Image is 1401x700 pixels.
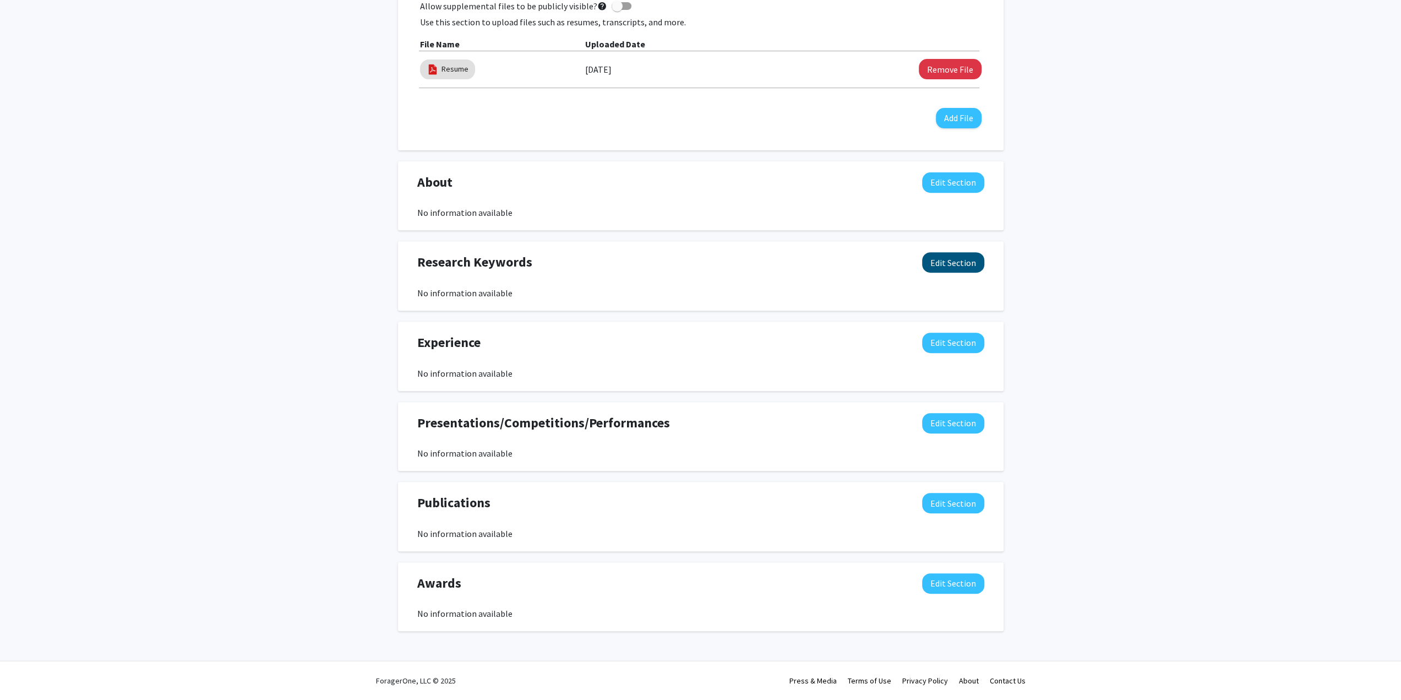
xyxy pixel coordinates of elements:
a: Privacy Policy [902,676,948,686]
span: Research Keywords [417,252,532,272]
div: No information available [417,447,984,460]
button: Edit Publications [922,493,984,513]
img: pdf_icon.png [427,63,439,75]
a: Resume [441,63,468,75]
a: Contact Us [990,676,1026,686]
span: Experience [417,333,481,352]
p: Use this section to upload files such as resumes, transcripts, and more. [420,15,982,29]
label: [DATE] [585,60,612,79]
button: Edit Experience [922,333,984,353]
a: Press & Media [789,676,837,686]
div: No information available [417,527,984,540]
button: Remove Resume File [919,59,982,79]
b: Uploaded Date [585,39,645,50]
div: No information available [417,367,984,380]
div: No information available [417,286,984,300]
button: Edit Presentations/Competitions/Performances [922,413,984,433]
span: Presentations/Competitions/Performances [417,413,670,433]
div: ForagerOne, LLC © 2025 [376,661,456,700]
iframe: Chat [8,650,47,692]
span: Publications [417,493,490,513]
div: No information available [417,607,984,620]
b: File Name [420,39,460,50]
button: Edit Awards [922,573,984,594]
button: Add File [936,108,982,128]
a: About [959,676,979,686]
button: Edit About [922,172,984,193]
span: Awards [417,573,461,593]
span: About [417,172,453,192]
a: Terms of Use [848,676,891,686]
button: Edit Research Keywords [922,252,984,273]
div: No information available [417,206,984,219]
